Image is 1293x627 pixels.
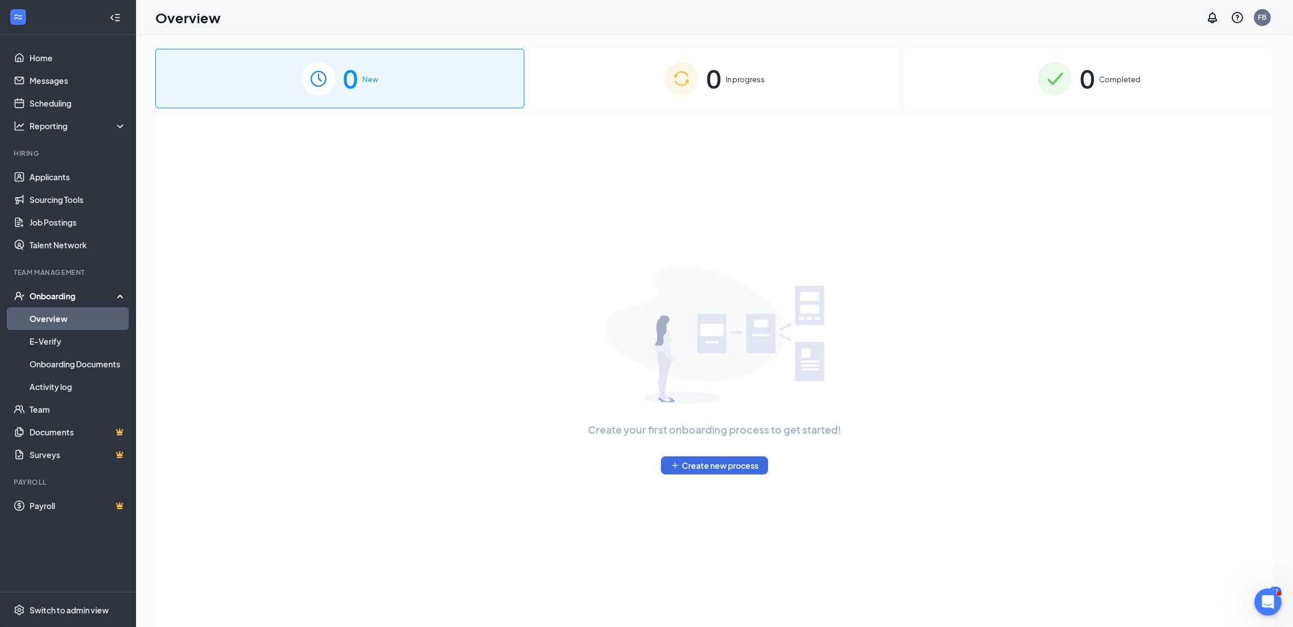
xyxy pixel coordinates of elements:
div: Onboarding [29,290,117,302]
a: SurveysCrown [29,443,126,466]
a: Team [29,398,126,421]
div: Team Management [14,268,124,277]
h1: Overview [155,8,221,27]
div: Hiring [14,149,124,158]
a: Scheduling [29,92,126,115]
span: In progress [726,74,765,85]
a: DocumentsCrown [29,421,126,443]
svg: Settings [14,604,25,616]
a: Home [29,46,126,69]
div: 11 [1269,587,1282,596]
svg: Plus [671,461,680,470]
span: 0 [344,59,358,98]
svg: Collapse [109,12,121,23]
a: Overview [29,307,126,330]
span: Create your first onboarding process to get started! [588,422,841,438]
a: Onboarding Documents [29,353,126,375]
button: PlusCreate new process [661,456,768,475]
iframe: Intercom live chat [1254,588,1282,616]
svg: QuestionInfo [1231,11,1244,24]
svg: UserCheck [14,290,25,302]
svg: WorkstreamLogo [12,11,24,23]
a: E-Verify [29,330,126,353]
span: New [363,74,379,85]
div: Reporting [29,120,127,132]
a: Applicants [29,166,126,188]
a: Talent Network [29,234,126,256]
div: FB [1258,12,1267,22]
a: Sourcing Tools [29,188,126,211]
span: 0 [1080,59,1095,98]
div: Switch to admin view [29,604,109,616]
span: Completed [1099,74,1141,85]
a: Job Postings [29,211,126,234]
a: Messages [29,69,126,92]
a: PayrollCrown [29,494,126,517]
span: 0 [706,59,721,98]
svg: Notifications [1206,11,1219,24]
svg: Analysis [14,120,25,132]
div: Payroll [14,477,124,487]
a: Activity log [29,375,126,398]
